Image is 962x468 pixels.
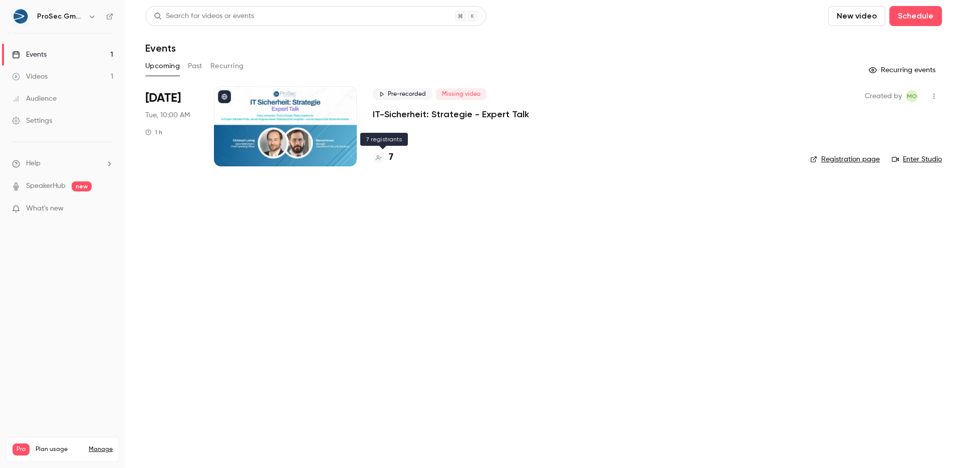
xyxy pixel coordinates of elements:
[12,116,52,126] div: Settings
[72,181,92,191] span: new
[828,6,885,26] button: New video
[12,50,47,60] div: Events
[145,42,176,54] h1: Events
[145,90,181,106] span: [DATE]
[373,108,529,120] a: IT-Sicherheit: Strategie - Expert Talk
[188,58,202,74] button: Past
[145,110,190,120] span: Tue, 10:00 AM
[12,94,57,104] div: Audience
[26,158,41,169] span: Help
[26,203,64,214] span: What's new
[12,158,113,169] li: help-dropdown-opener
[13,9,29,25] img: ProSec GmbH
[436,88,487,100] span: Missing video
[373,151,393,164] a: 7
[865,90,902,102] span: Created by
[810,154,880,164] a: Registration page
[389,151,393,164] h4: 7
[864,62,942,78] button: Recurring events
[373,88,432,100] span: Pre-recorded
[145,86,198,166] div: Sep 23 Tue, 10:00 AM (Europe/Berlin)
[892,154,942,164] a: Enter Studio
[907,90,917,102] span: MO
[906,90,918,102] span: MD Operative
[13,443,30,455] span: Pro
[26,181,66,191] a: SpeakerHub
[36,445,83,453] span: Plan usage
[210,58,244,74] button: Recurring
[145,128,162,136] div: 1 h
[12,72,48,82] div: Videos
[154,11,254,22] div: Search for videos or events
[145,58,180,74] button: Upcoming
[37,12,84,22] h6: ProSec GmbH
[89,445,113,453] a: Manage
[889,6,942,26] button: Schedule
